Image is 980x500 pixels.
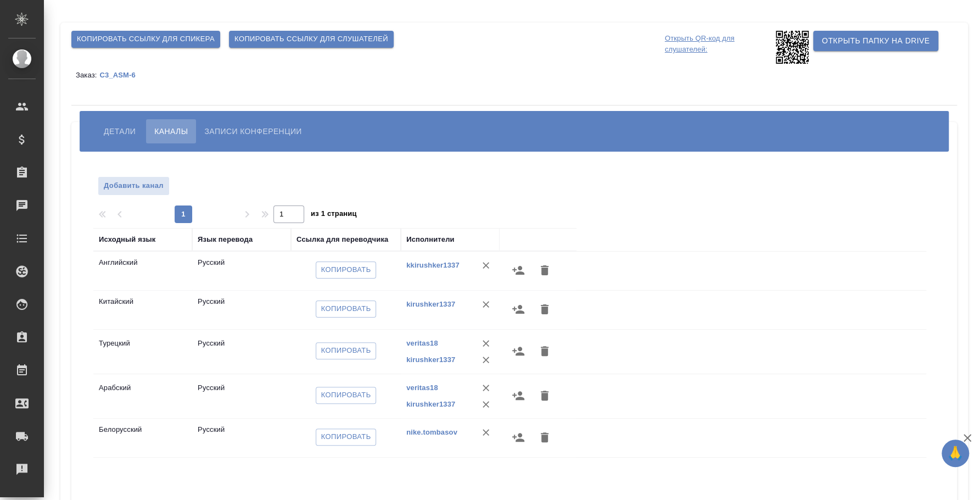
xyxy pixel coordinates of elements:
[234,33,388,46] span: Копировать ссылку для слушателей
[316,429,377,446] button: Копировать
[192,377,291,415] td: Русский
[478,424,494,441] button: Удалить
[192,332,291,371] td: Русский
[93,252,192,290] td: Английский
[229,31,394,48] button: Копировать ссылку для слушателей
[192,291,291,329] td: Русский
[71,31,220,48] button: Копировать ссылку для спикера
[478,296,494,313] button: Удалить
[192,252,291,290] td: Русский
[406,234,455,245] div: Исполнители
[406,339,438,347] a: veritas18
[104,125,136,138] span: Детали
[946,442,965,465] span: 🙏
[531,296,558,323] button: Удалить канал
[321,303,371,315] span: Копировать
[316,262,377,279] button: Копировать
[406,428,457,436] a: nike.tombasov
[316,342,377,359] button: Копировать
[665,31,773,64] p: Открыть QR-код для слушателей:
[531,424,558,451] button: Удалить канал
[406,261,460,269] a: kkirushker1337
[93,377,192,415] td: Арабский
[76,71,99,79] p: Заказ:
[505,296,531,323] button: Назначить исполнителей
[316,301,377,318] button: Копировать
[99,234,155,245] div: Исходный язык
[505,424,531,451] button: Назначить исполнителей
[311,207,357,223] span: из 1 страниц
[296,234,388,245] div: Ссылка для переводчика
[478,352,494,368] button: Удалить
[478,380,494,396] button: Удалить
[93,419,192,457] td: Белорусский
[406,355,455,364] a: kirushker1337
[478,335,494,352] button: Удалить
[505,257,531,284] button: Назначить исполнителей
[204,125,301,138] span: Записи конференции
[321,389,371,402] span: Копировать
[93,332,192,371] td: Турецкий
[99,70,143,79] a: C3_ASM-6
[505,338,531,364] button: Назначить исполнителей
[478,257,494,274] button: Удалить
[321,264,371,276] span: Копировать
[316,387,377,404] button: Копировать
[813,31,938,51] button: Открыть папку на Drive
[93,291,192,329] td: Китайский
[822,34,929,48] span: Открыть папку на Drive
[478,396,494,413] button: Удалить
[406,384,438,392] a: veritas18
[942,440,969,467] button: 🙏
[104,180,164,192] span: Добавить канал
[99,71,143,79] p: C3_ASM-6
[406,400,455,408] a: kirushker1337
[321,431,371,443] span: Копировать
[531,382,558,409] button: Удалить канал
[406,300,455,308] a: kirushker1337
[321,345,371,357] span: Копировать
[531,338,558,364] button: Удалить канал
[77,33,215,46] span: Копировать ссылку для спикера
[98,176,170,196] button: Добавить канал
[198,234,253,245] div: Язык перевода
[154,125,188,138] span: Каналы
[531,257,558,284] button: Удалить канал
[192,419,291,457] td: Русский
[505,382,531,409] button: Назначить исполнителей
